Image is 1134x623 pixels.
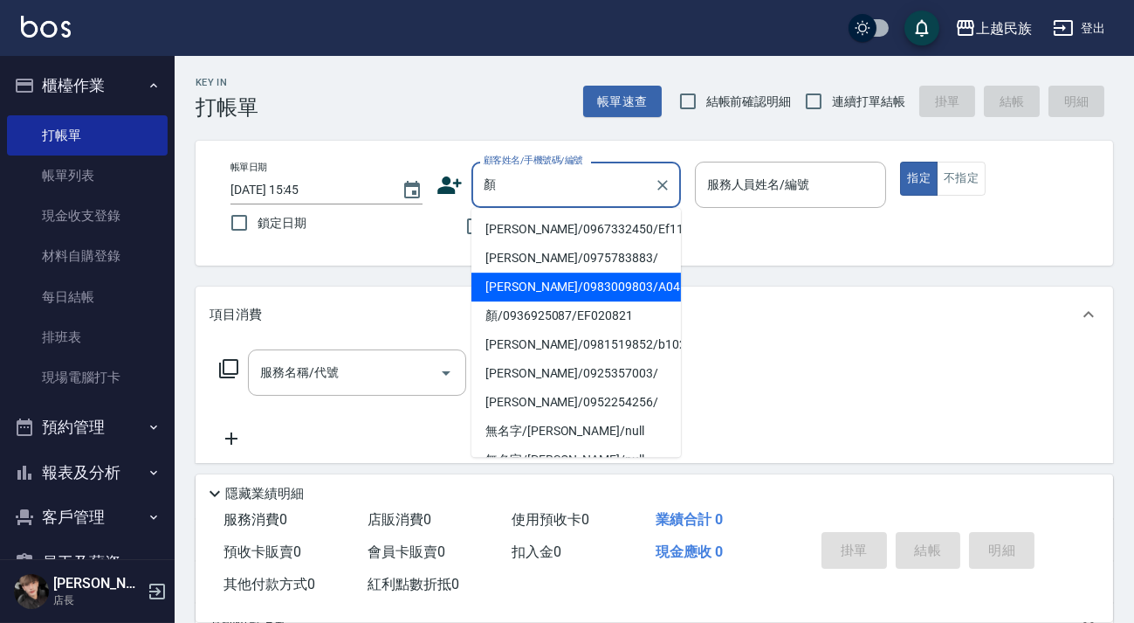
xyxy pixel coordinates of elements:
li: 無名字/[PERSON_NAME]/null [471,417,681,446]
button: 上越民族 [948,10,1039,46]
a: 材料自購登錄 [7,236,168,276]
a: 帳單列表 [7,156,168,196]
button: 客戶管理 [7,495,168,540]
p: 店長 [53,592,142,608]
button: 不指定 [937,162,986,196]
h5: [PERSON_NAME] [53,575,142,592]
span: 其他付款方式 0 [223,576,315,592]
a: 打帳單 [7,115,168,156]
button: Choose date, selected date is 2025-10-05 [391,170,433,211]
button: 預約管理 [7,405,168,450]
h2: Key In [196,77,258,88]
li: [PERSON_NAME]/0925357003/ [471,359,681,388]
span: 現金應收 0 [656,543,723,560]
span: 會員卡販賣 0 [368,543,445,560]
li: [PERSON_NAME]/0975783883/ [471,244,681,273]
input: YYYY/MM/DD hh:mm [230,176,384,204]
button: 帳單速查 [583,86,662,118]
a: 現場電腦打卡 [7,357,168,398]
span: 鎖定日期 [258,214,306,232]
li: [PERSON_NAME]/0967332450/Ef112524 [471,215,681,244]
button: 登出 [1046,12,1113,45]
button: 指定 [900,162,938,196]
button: 員工及薪資 [7,540,168,585]
h3: 打帳單 [196,95,258,120]
span: 業績合計 0 [656,511,723,528]
p: 項目消費 [210,306,262,324]
li: [PERSON_NAME]/0952254256/ [471,388,681,417]
p: 隱藏業績明細 [225,485,304,503]
img: Logo [21,16,71,38]
span: 結帳前確認明細 [706,93,792,111]
label: 顧客姓名/手機號碼/編號 [484,154,583,167]
li: [PERSON_NAME]/0981519852/b102721 [471,330,681,359]
li: 顏/0936925087/EF020821 [471,301,681,330]
span: 紅利點數折抵 0 [368,576,459,592]
a: 排班表 [7,317,168,357]
a: 現金收支登錄 [7,196,168,236]
button: 櫃檯作業 [7,63,168,108]
label: 帳單日期 [230,161,267,174]
button: Clear [650,173,675,197]
li: 無名字/[PERSON_NAME]/null [471,446,681,474]
div: 項目消費 [196,287,1113,343]
li: [PERSON_NAME]/0983009803/A041811 [471,273,681,301]
span: 服務消費 0 [223,511,287,528]
span: 使用預收卡 0 [512,511,589,528]
span: 店販消費 0 [368,511,431,528]
div: 上越民族 [976,17,1032,39]
img: Person [14,574,49,609]
span: 預收卡販賣 0 [223,543,301,560]
button: save [904,10,939,45]
a: 每日結帳 [7,277,168,317]
button: Open [432,359,460,387]
span: 扣入金 0 [512,543,561,560]
button: 報表及分析 [7,450,168,495]
span: 連續打單結帳 [832,93,905,111]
